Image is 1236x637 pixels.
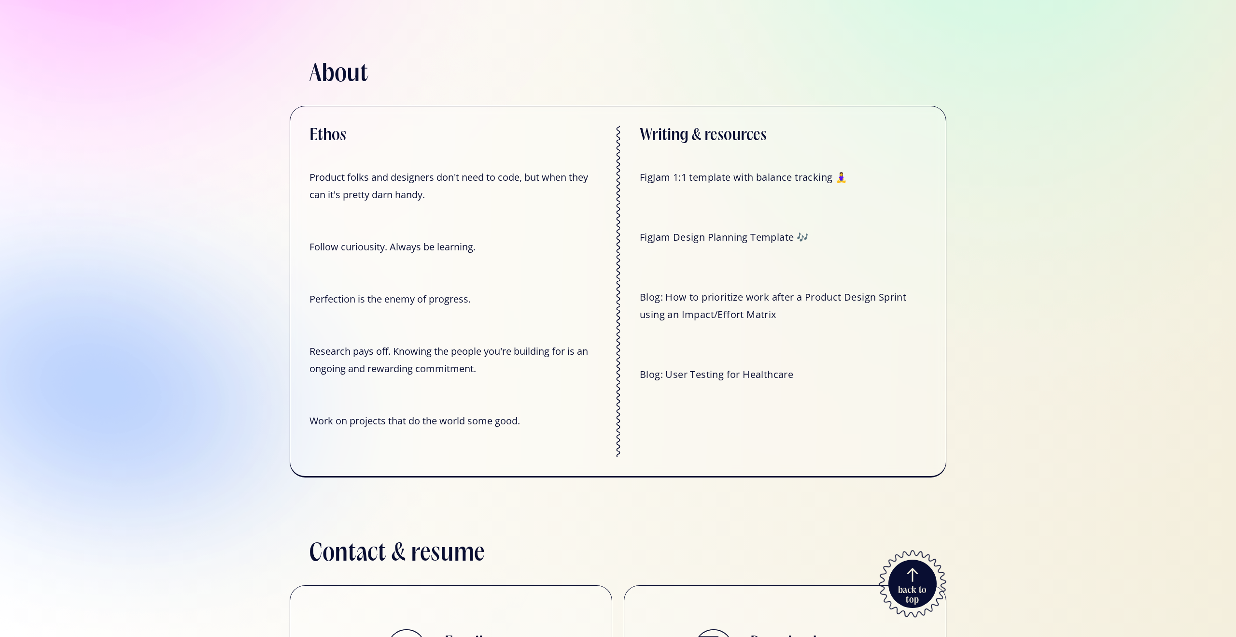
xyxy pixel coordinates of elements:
a: FigJam Design Planning Template 🎶 [640,221,927,254]
h3: Ethos [309,126,346,158]
h4: Blog: User Testing for Healthcare [640,366,927,383]
h4: Perfection is the enemy of progress. [309,290,596,308]
h2: About [309,60,368,90]
a: Blog: How to prioritize work after a Product Design Sprint using an Impact/Effort Matrix [640,281,927,331]
h4: Blog: How to prioritize work after a Product Design Sprint using an Impact/Effort Matrix [640,289,927,323]
h3: Writing & resources [640,126,767,158]
a: Icon of Arrow Pointing Up (navigate to top of page)back to top [879,550,946,618]
h4: Work on projects that do the world some good. [309,412,596,430]
img: Icon of Arrow Pointing Up (navigate to top of page) [907,567,918,582]
div: back to top [896,586,929,606]
h2: Contact & resume [309,539,485,569]
h4: FigJam Design Planning Template 🎶 [640,229,927,246]
a: FigJam 1:1 template with balance tracking 🧘‍♀️ [640,161,927,194]
a: Blog: User Testing for Healthcare [640,358,927,391]
h4: Product folks and designers don't need to code, but when they can it's pretty darn handy. [309,169,596,203]
h4: FigJam 1:1 template with balance tracking 🧘‍♀️ [640,169,927,186]
h4: Research pays off. Knowing the people you're building for is an ongoing and rewarding commitment. [309,343,596,377]
h4: Follow curiousity. Always be learning. [309,238,596,256]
